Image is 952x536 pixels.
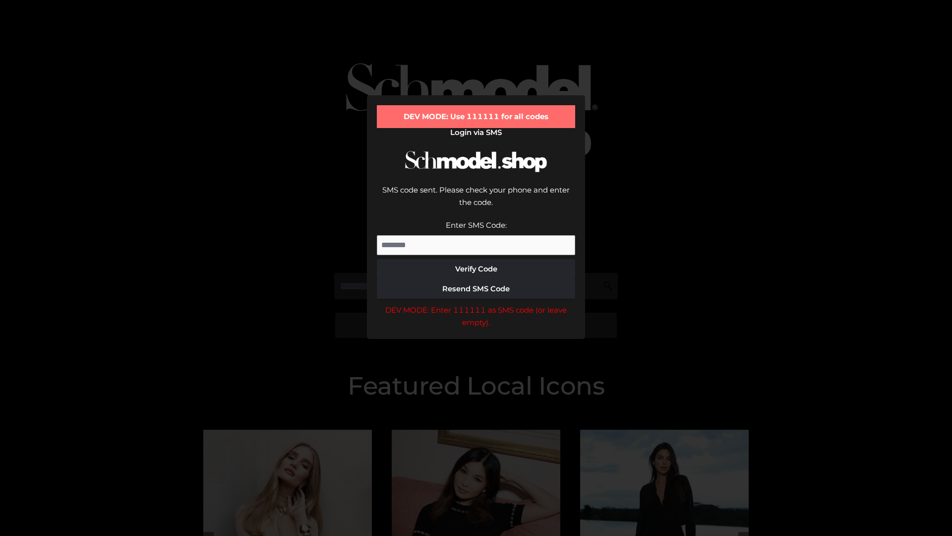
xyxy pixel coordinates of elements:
[377,279,575,299] button: Resend SMS Code
[446,220,507,230] label: Enter SMS Code:
[377,128,575,137] h2: Login via SMS
[377,184,575,219] div: SMS code sent. Please check your phone and enter the code.
[402,142,550,181] img: Schmodel Logo
[377,304,575,329] div: DEV MODE: Enter 111111 as SMS code (or leave empty).
[377,105,575,128] div: DEV MODE: Use 111111 for all codes
[377,259,575,279] button: Verify Code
